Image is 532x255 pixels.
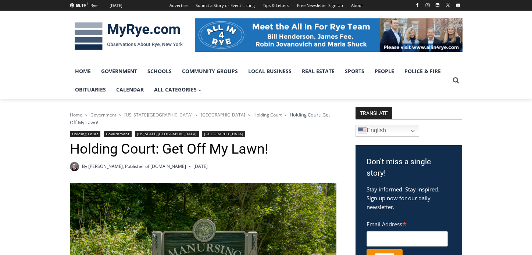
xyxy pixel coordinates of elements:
a: Home [70,62,96,80]
button: View Search Form [449,74,463,87]
time: [DATE] [193,163,208,170]
img: All in for Rye [195,18,463,51]
a: Calendar [111,80,149,99]
a: Real Estate [297,62,340,80]
a: [GEOGRAPHIC_DATA] [202,131,245,137]
a: YouTube [454,1,463,10]
span: Holding Court: Get Off My Lawn! [70,111,330,125]
span: > [248,112,250,118]
span: > [196,112,198,118]
a: X [443,1,452,10]
nav: Primary Navigation [70,62,449,99]
nav: Breadcrumbs [70,111,336,126]
div: [DATE] [110,2,122,9]
a: Police & Fire [399,62,446,80]
a: Instagram [423,1,432,10]
a: Facebook [413,1,422,10]
a: All Categories [149,80,207,99]
a: Home [70,112,82,118]
a: Linkedin [433,1,442,10]
a: Local Business [243,62,297,80]
img: MyRye.com [70,17,188,55]
a: [US_STATE][GEOGRAPHIC_DATA] [124,112,193,118]
div: Rye [90,2,97,9]
img: en [358,126,367,135]
a: Government [104,131,132,137]
span: > [119,112,121,118]
a: Sports [340,62,369,80]
a: [US_STATE][GEOGRAPHIC_DATA] [135,131,199,137]
strong: TRANSLATE [356,107,392,119]
a: Holding Court [70,131,101,137]
a: Schools [142,62,177,80]
a: [GEOGRAPHIC_DATA] [201,112,245,118]
a: Holding Court [253,112,282,118]
span: F [87,1,88,6]
span: > [285,112,287,118]
a: [PERSON_NAME], Publisher of [DOMAIN_NAME] [88,163,186,169]
h1: Holding Court: Get Off My Lawn! [70,141,336,158]
a: English [356,125,419,137]
span: 65.19 [76,3,86,8]
a: Community Groups [177,62,243,80]
a: Obituaries [70,80,111,99]
a: Government [90,112,116,118]
p: Stay informed. Stay inspired. Sign up now for our daily newsletter. [367,185,451,211]
label: Email Address [367,217,448,230]
span: > [85,112,88,118]
span: By [82,163,87,170]
h3: Don't miss a single story! [367,156,451,179]
a: People [369,62,399,80]
a: Government [96,62,142,80]
a: Author image [70,162,79,171]
span: All Categories [154,86,202,94]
